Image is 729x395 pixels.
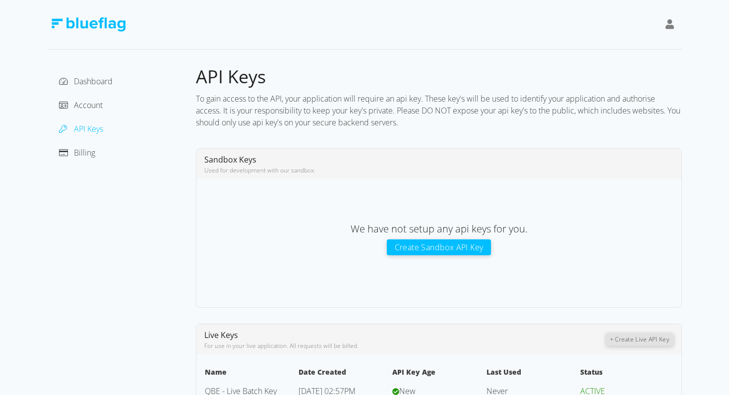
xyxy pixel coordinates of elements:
img: Blue Flag Logo [51,17,125,32]
a: Dashboard [59,76,113,87]
span: API Keys [196,64,266,89]
span: We have not setup any api keys for you. [351,222,528,235]
div: For use in your live application. All requests will be billed. [204,341,606,350]
span: Dashboard [74,76,113,87]
th: Name [204,366,298,381]
th: Last Used [486,366,580,381]
button: + Create Live API Key [606,333,673,346]
th: API Key Age [392,366,486,381]
a: Billing [59,147,95,158]
button: Create Sandbox API Key [387,239,491,255]
span: Billing [74,147,95,158]
span: Live Keys [204,330,238,340]
div: To gain access to the API, your application will require an api key. These key's will be used to ... [196,89,682,132]
span: API Keys [74,123,103,134]
a: Account [59,100,103,111]
th: Status [580,366,673,381]
th: Date Created [298,366,392,381]
span: Sandbox Keys [204,154,256,165]
span: Account [74,100,103,111]
div: Used for development with our sandbox. [204,166,673,175]
a: API Keys [59,123,103,134]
